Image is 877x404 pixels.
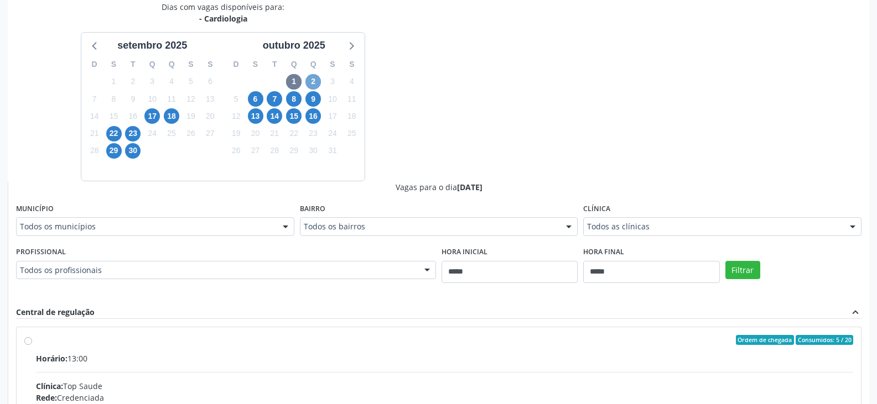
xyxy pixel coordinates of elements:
span: quarta-feira, 3 de setembro de 2025 [144,74,160,90]
span: sábado, 27 de setembro de 2025 [203,126,218,141]
span: sexta-feira, 5 de setembro de 2025 [183,74,199,90]
span: segunda-feira, 8 de setembro de 2025 [106,91,122,107]
span: sábado, 25 de outubro de 2025 [344,126,360,141]
span: Todos os municípios [20,221,272,232]
span: Clínica: [36,381,63,391]
div: D [226,56,246,73]
span: terça-feira, 23 de setembro de 2025 [125,126,141,141]
span: segunda-feira, 27 de outubro de 2025 [248,143,263,159]
span: terça-feira, 30 de setembro de 2025 [125,143,141,159]
span: sexta-feira, 31 de outubro de 2025 [325,143,340,159]
span: domingo, 7 de setembro de 2025 [87,91,102,107]
span: sábado, 4 de outubro de 2025 [344,74,360,90]
span: quarta-feira, 22 de outubro de 2025 [286,126,302,141]
span: quinta-feira, 9 de outubro de 2025 [305,91,321,107]
div: D [85,56,104,73]
span: terça-feira, 16 de setembro de 2025 [125,108,141,124]
span: domingo, 28 de setembro de 2025 [87,143,102,159]
span: Consumidos: 5 / 20 [796,335,853,345]
button: Filtrar [725,261,760,280]
span: domingo, 14 de setembro de 2025 [87,108,102,124]
span: domingo, 12 de outubro de 2025 [229,108,244,124]
span: segunda-feira, 22 de setembro de 2025 [106,126,122,141]
label: Clínica [583,201,610,218]
span: sexta-feira, 26 de setembro de 2025 [183,126,199,141]
span: segunda-feira, 1 de setembro de 2025 [106,74,122,90]
span: sexta-feira, 24 de outubro de 2025 [325,126,340,141]
div: Top Saude [36,380,853,392]
div: Q [143,56,162,73]
div: - Cardiologia [162,13,284,24]
span: terça-feira, 2 de setembro de 2025 [125,74,141,90]
div: S [246,56,265,73]
span: sexta-feira, 10 de outubro de 2025 [325,91,340,107]
span: sábado, 6 de setembro de 2025 [203,74,218,90]
span: quarta-feira, 17 de setembro de 2025 [144,108,160,124]
span: quinta-feira, 30 de outubro de 2025 [305,143,321,159]
span: quarta-feira, 24 de setembro de 2025 [144,126,160,141]
span: quinta-feira, 11 de setembro de 2025 [164,91,179,107]
span: terça-feira, 7 de outubro de 2025 [267,91,282,107]
div: S [200,56,220,73]
span: sexta-feira, 12 de setembro de 2025 [183,91,199,107]
span: sábado, 11 de outubro de 2025 [344,91,360,107]
span: terça-feira, 9 de setembro de 2025 [125,91,141,107]
span: terça-feira, 21 de outubro de 2025 [267,126,282,141]
span: sexta-feira, 19 de setembro de 2025 [183,108,199,124]
label: Hora final [583,244,624,261]
span: segunda-feira, 20 de outubro de 2025 [248,126,263,141]
span: [DATE] [457,182,482,192]
span: Rede: [36,392,57,403]
div: Vagas para o dia [16,181,862,193]
span: terça-feira, 28 de outubro de 2025 [267,143,282,159]
span: domingo, 21 de setembro de 2025 [87,126,102,141]
span: quarta-feira, 29 de outubro de 2025 [286,143,302,159]
label: Município [16,201,54,218]
span: quinta-feira, 23 de outubro de 2025 [305,126,321,141]
span: sábado, 13 de setembro de 2025 [203,91,218,107]
div: 13:00 [36,353,853,364]
span: sábado, 20 de setembro de 2025 [203,108,218,124]
span: Todos os bairros [304,221,556,232]
span: Horário: [36,353,68,364]
label: Bairro [300,201,325,218]
span: segunda-feira, 13 de outubro de 2025 [248,108,263,124]
span: quinta-feira, 18 de setembro de 2025 [164,108,179,124]
div: S [323,56,343,73]
span: domingo, 5 de outubro de 2025 [229,91,244,107]
span: segunda-feira, 29 de setembro de 2025 [106,143,122,159]
div: Q [284,56,304,73]
span: quinta-feira, 4 de setembro de 2025 [164,74,179,90]
span: quinta-feira, 2 de outubro de 2025 [305,74,321,90]
span: quarta-feira, 15 de outubro de 2025 [286,108,302,124]
span: domingo, 19 de outubro de 2025 [229,126,244,141]
span: quarta-feira, 8 de outubro de 2025 [286,91,302,107]
span: sexta-feira, 17 de outubro de 2025 [325,108,340,124]
div: Q [162,56,181,73]
div: T [265,56,284,73]
div: Credenciada [36,392,853,403]
label: Hora inicial [442,244,487,261]
span: sábado, 18 de outubro de 2025 [344,108,360,124]
span: segunda-feira, 15 de setembro de 2025 [106,108,122,124]
div: Q [304,56,323,73]
span: segunda-feira, 6 de outubro de 2025 [248,91,263,107]
span: sexta-feira, 3 de outubro de 2025 [325,74,340,90]
div: S [104,56,123,73]
div: outubro 2025 [258,38,330,53]
div: Dias com vagas disponíveis para: [162,1,284,24]
span: Todos as clínicas [587,221,839,232]
div: Central de regulação [16,306,95,318]
div: setembro 2025 [113,38,191,53]
div: S [342,56,361,73]
i: expand_less [849,306,862,318]
div: T [123,56,143,73]
span: quarta-feira, 10 de setembro de 2025 [144,91,160,107]
span: quinta-feira, 16 de outubro de 2025 [305,108,321,124]
span: Ordem de chegada [736,335,794,345]
div: S [181,56,201,73]
span: terça-feira, 14 de outubro de 2025 [267,108,282,124]
span: quinta-feira, 25 de setembro de 2025 [164,126,179,141]
span: domingo, 26 de outubro de 2025 [229,143,244,159]
span: quarta-feira, 1 de outubro de 2025 [286,74,302,90]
